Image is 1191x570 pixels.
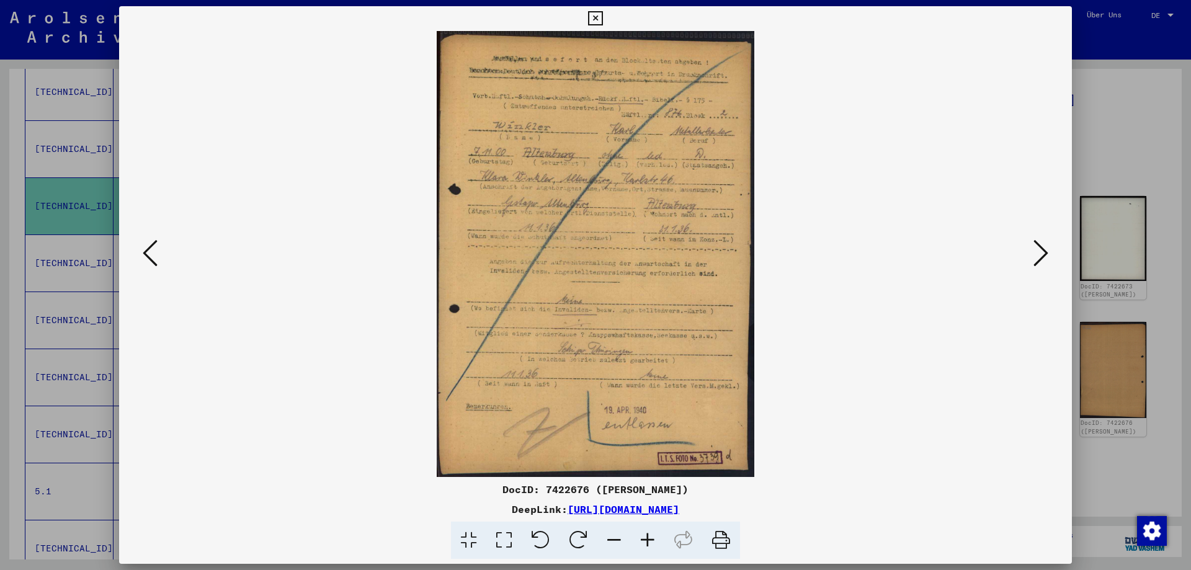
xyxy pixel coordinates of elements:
img: Zustimmung ändern [1137,516,1167,546]
div: DeepLink: [119,502,1072,517]
a: [URL][DOMAIN_NAME] [568,503,679,515]
img: 001.jpg [161,31,1030,477]
div: Zustimmung ändern [1136,515,1166,545]
div: DocID: 7422676 ([PERSON_NAME]) [119,482,1072,497]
